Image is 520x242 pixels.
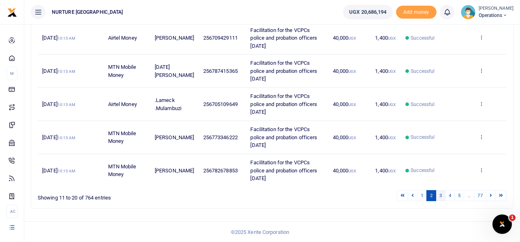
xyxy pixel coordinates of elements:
[454,190,464,201] a: 5
[203,68,238,74] span: 256787415365
[396,8,437,15] a: Add money
[42,35,75,41] span: [DATE]
[333,134,356,140] span: 40,000
[411,68,435,75] span: Successful
[375,168,396,174] span: 1,400
[108,64,136,78] span: MTN Mobile Money
[203,101,238,107] span: 256705109649
[108,163,136,178] span: MTN Mobile Money
[251,126,318,148] span: Facilitation for the VCPCs police and probation officers [DATE]
[436,190,445,201] a: 3
[108,130,136,144] span: MTN Mobile Money
[42,168,75,174] span: [DATE]
[333,168,356,174] span: 40,000
[348,169,356,173] small: UGX
[388,102,396,107] small: UGX
[58,102,76,107] small: 10:15 AM
[417,190,427,201] a: 1
[108,101,137,107] span: Airtel Money
[479,5,514,12] small: [PERSON_NAME]
[155,97,181,111] span: .Lameck .Mulambuzi
[203,35,238,41] span: 256709429111
[58,69,76,74] small: 10:15 AM
[411,101,435,108] span: Successful
[411,34,435,42] span: Successful
[251,60,318,82] span: Facilitation for the VCPCs police and probation officers [DATE]
[251,93,318,115] span: Facilitation for the VCPCs police and probation officers [DATE]
[42,68,75,74] span: [DATE]
[42,134,75,140] span: [DATE]
[396,6,437,19] span: Add money
[479,12,514,19] span: Operations
[7,8,17,17] img: logo-small
[203,134,238,140] span: 256773346222
[6,205,17,218] li: Ac
[388,169,396,173] small: UGX
[461,5,514,19] a: profile-user [PERSON_NAME] Operations
[251,159,318,181] span: Facilitation for the VCPCs police and probation officers [DATE]
[509,214,516,221] span: 1
[155,64,194,78] span: [DATE][PERSON_NAME]
[426,190,436,201] a: 2
[375,35,396,41] span: 1,400
[388,69,396,74] small: UGX
[38,189,230,202] div: Showing 11 to 20 of 764 entries
[203,168,238,174] span: 256782678853
[492,214,512,234] iframe: Intercom live chat
[349,8,386,16] span: UGX 20,686,194
[58,136,76,140] small: 10:15 AM
[396,6,437,19] li: Toup your wallet
[388,36,396,40] small: UGX
[461,5,475,19] img: profile-user
[348,136,356,140] small: UGX
[6,67,17,80] li: M
[411,134,435,141] span: Successful
[7,9,17,15] a: logo-small logo-large logo-large
[348,69,356,74] small: UGX
[411,167,435,174] span: Successful
[49,8,126,16] span: NURTURE [GEOGRAPHIC_DATA]
[375,101,396,107] span: 1,400
[348,102,356,107] small: UGX
[155,35,194,41] span: [PERSON_NAME]
[375,68,396,74] span: 1,400
[348,36,356,40] small: UGX
[340,5,396,19] li: Wallet ballance
[108,35,137,41] span: Airtel Money
[333,35,356,41] span: 40,000
[58,36,76,40] small: 10:15 AM
[58,169,76,173] small: 10:15 AM
[474,190,486,201] a: 77
[333,101,356,107] span: 40,000
[445,190,455,201] a: 4
[42,101,75,107] span: [DATE]
[251,27,318,49] span: Facilitation for the VCPCs police and probation officers [DATE]
[388,136,396,140] small: UGX
[333,68,356,74] span: 40,000
[155,168,194,174] span: [PERSON_NAME]
[375,134,396,140] span: 1,400
[155,134,194,140] span: [PERSON_NAME]
[343,5,392,19] a: UGX 20,686,194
